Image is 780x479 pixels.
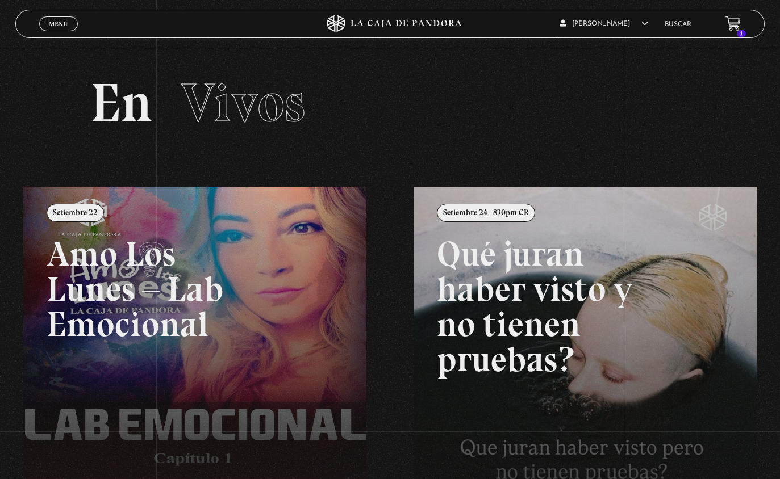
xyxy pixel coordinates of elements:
span: [PERSON_NAME] [560,20,648,27]
span: Menu [49,20,68,27]
a: Buscar [665,21,691,28]
a: 1 [725,16,741,31]
span: 1 [737,30,746,37]
span: Vivos [181,70,305,135]
span: Cerrar [45,30,72,38]
h2: En [90,76,690,130]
